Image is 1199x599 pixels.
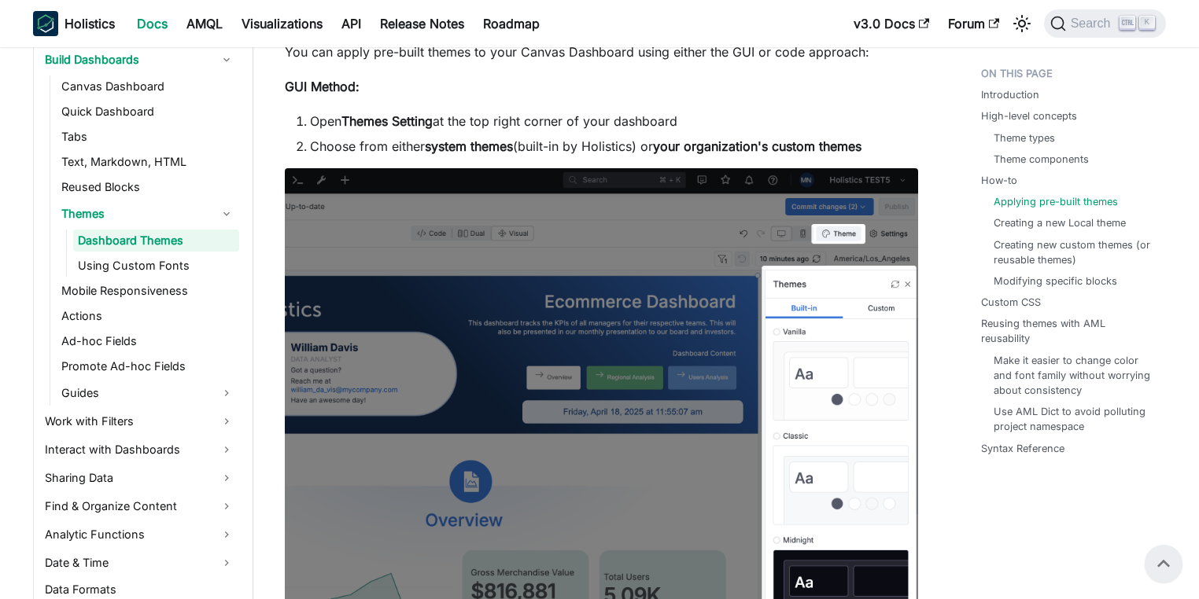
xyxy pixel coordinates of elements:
[17,47,253,599] nav: Docs sidebar
[57,330,239,352] a: Ad-hoc Fields
[310,137,918,156] li: Choose from either (built-in by Holistics) or
[40,465,239,491] a: Sharing Data
[285,42,918,61] p: You can apply pre-built themes to your Canvas Dashboard using either the GUI or code approach:
[981,295,1041,310] a: Custom CSS
[57,280,239,302] a: Mobile Responsiveness
[425,138,513,154] strong: system themes
[40,437,239,462] a: Interact with Dashboards
[371,11,474,36] a: Release Notes
[127,11,177,36] a: Docs
[40,47,239,72] a: Build Dashboards
[57,380,239,406] a: Guides
[232,11,332,36] a: Visualizations
[57,101,239,123] a: Quick Dashboard
[33,11,115,36] a: HolisticsHolistics
[994,130,1055,145] a: Theme types
[994,274,1117,288] a: Modifying specific blocks
[33,11,58,36] img: Holistics
[981,441,1064,456] a: Syntax Reference
[474,11,549,36] a: Roadmap
[332,11,371,36] a: API
[57,75,239,97] a: Canvas Dashboard
[57,151,239,173] a: Text, Markdown, HTML
[981,87,1039,102] a: Introduction
[994,194,1118,209] a: Applying pre-built themes
[994,237,1150,267] a: Creating new custom themes (or reusable themes)
[40,550,239,575] a: Date & Time
[1009,11,1035,36] button: Switch between dark and light mode (currently light mode)
[1066,17,1120,31] span: Search
[994,152,1089,167] a: Theme components
[177,11,232,36] a: AMQL
[40,522,239,547] a: Analytic Functions
[40,409,239,434] a: Work with Filters
[57,126,239,148] a: Tabs
[994,215,1126,230] a: Creating a new Local theme
[40,494,239,519] a: Find & Organize Content
[57,355,239,377] a: Promote Ad-hoc Fields
[57,305,239,327] a: Actions
[994,353,1150,399] a: Make it easier to change color and font family without worrying about consistency
[57,176,239,198] a: Reused Blocks
[65,14,115,33] b: Holistics
[994,404,1150,434] a: Use AML Dict to avoid polluting project namespace
[57,201,239,226] a: Themes
[341,113,433,129] strong: Themes Setting
[939,11,1009,36] a: Forum
[1139,16,1155,30] kbd: K
[1044,9,1166,38] button: Search (Ctrl+K)
[73,230,239,252] a: Dashboard Themes
[981,108,1077,123] a: High-level concepts
[653,138,861,154] strong: your organization's custom themes
[981,173,1017,188] a: How-to
[981,316,1157,346] a: Reusing themes with AML reusability
[844,11,939,36] a: v3.0 Docs
[285,79,360,94] strong: GUI Method:
[310,112,918,130] li: Open at the top right corner of your dashboard
[73,255,239,277] a: Using Custom Fonts
[1145,545,1182,582] button: Scroll back to top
